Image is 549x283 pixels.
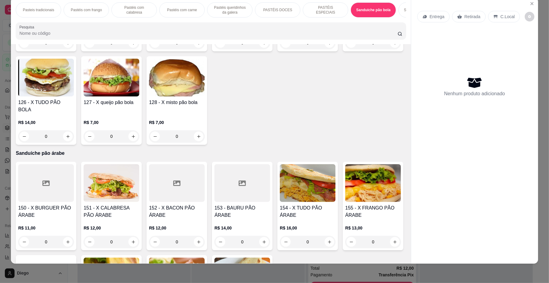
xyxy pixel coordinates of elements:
[19,132,29,141] button: decrease-product-quantity
[356,8,391,12] p: Sanduíche pão bola
[84,119,139,125] p: R$ 7,00
[280,225,336,231] p: R$ 16,00
[444,90,505,97] p: Nenhum produto adicionado
[149,99,205,106] h4: 128 - X misto pão bola
[259,237,269,247] button: increase-product-quantity
[19,30,398,36] input: Pesquisa
[117,5,152,15] p: Pastéis com calabresa
[71,8,102,12] p: Pastéis com frango
[85,132,94,141] button: decrease-product-quantity
[84,59,139,96] img: product-image
[19,24,36,30] label: Pesquisa
[212,5,247,15] p: Pastéis queridinhos da galera
[150,237,160,247] button: decrease-product-quantity
[404,8,439,12] p: Sanduíche pão árabe
[281,237,291,247] button: decrease-product-quantity
[214,204,270,219] h4: 153 - BAURU PÃO ÁRABE
[18,225,74,231] p: R$ 11,00
[128,132,138,141] button: increase-product-quantity
[85,237,94,247] button: decrease-product-quantity
[23,8,54,12] p: Pasteis tradicionais
[18,204,74,219] h4: 150 - X BURGUER PÃO ÁRABE
[19,237,29,247] button: decrease-product-quantity
[194,132,203,141] button: increase-product-quantity
[18,99,74,113] h4: 126 - X TUDO PÃO BOLA
[345,164,401,202] img: product-image
[63,132,73,141] button: increase-product-quantity
[216,237,225,247] button: decrease-product-quantity
[84,164,139,202] img: product-image
[501,14,515,20] p: C.Local
[194,237,203,247] button: increase-product-quantity
[390,237,400,247] button: increase-product-quantity
[167,8,197,12] p: Pastéis com carne
[280,204,336,219] h4: 154 - X TUDO PÃO ÁRABE
[84,225,139,231] p: R$ 12,00
[149,119,205,125] p: R$ 7,00
[150,132,160,141] button: decrease-product-quantity
[346,237,356,247] button: decrease-product-quantity
[84,204,139,219] h4: 151 - X CALABRESA PÃO ÁRABE
[525,12,534,21] button: decrease-product-quantity
[345,204,401,219] h4: 155 - X FRANGO PÃO ÁRABE
[149,225,205,231] p: R$ 12,00
[308,5,343,15] p: PASTÉIS ESPECIAIS
[18,119,74,125] p: R$ 14,00
[263,8,292,12] p: PASTÉIS DOCES
[18,59,74,96] img: product-image
[345,225,401,231] p: R$ 13,00
[84,99,139,106] h4: 127 - X queijo pão bola
[63,237,73,247] button: increase-product-quantity
[325,237,334,247] button: increase-product-quantity
[16,150,406,157] p: Sanduíche pão árabe
[128,237,138,247] button: increase-product-quantity
[430,14,445,20] p: Entrega
[214,225,270,231] p: R$ 14,00
[280,164,336,202] img: product-image
[149,204,205,219] h4: 152 - X BACON PÃO ÁRABE
[149,59,205,96] img: product-image
[465,14,481,20] p: Retirada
